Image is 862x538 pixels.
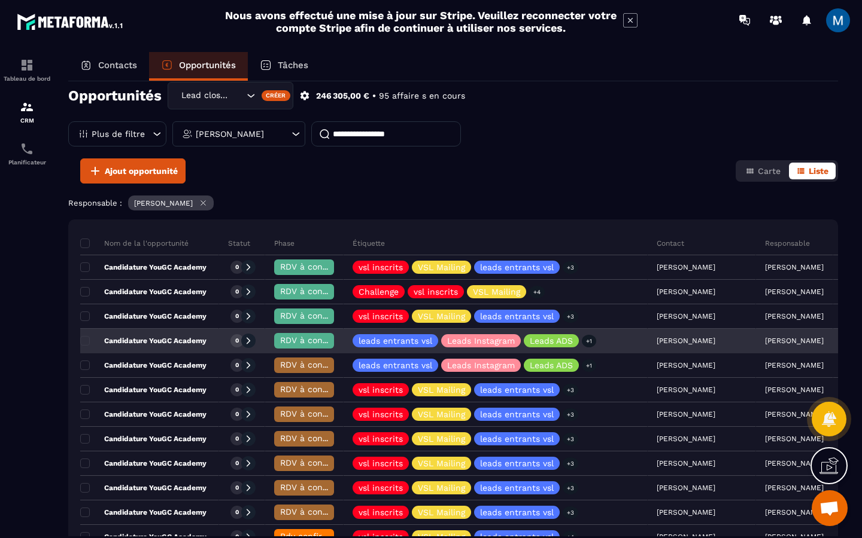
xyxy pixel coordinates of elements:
p: VSL Mailing [418,459,465,467]
p: leads entrants vsl [480,508,554,516]
span: RDV à conf. A RAPPELER [280,409,381,418]
p: vsl inscrits [359,508,403,516]
p: • [372,90,376,102]
p: +3 [563,433,578,445]
p: VSL Mailing [418,508,465,516]
p: VSL Mailing [418,263,465,271]
p: VSL Mailing [418,435,465,443]
p: Candidature YouGC Academy [80,385,207,395]
span: RDV à conf. A RAPPELER [280,360,381,369]
a: Contacts [68,52,149,81]
p: [PERSON_NAME] [765,508,824,516]
p: 0 [235,386,239,394]
p: VSL Mailing [418,484,465,492]
span: RDV à conf. A RAPPELER [280,482,381,492]
p: Candidature YouGC Academy [80,336,207,346]
button: Liste [789,163,836,179]
p: [PERSON_NAME] [765,484,824,492]
p: Statut [228,239,250,248]
p: [PERSON_NAME] [765,263,824,271]
span: RDV à confimer ❓ [280,311,357,320]
a: formationformationCRM [3,91,51,133]
p: 246 305,00 € [316,90,369,102]
p: +3 [563,506,578,519]
p: [PERSON_NAME] [765,459,824,467]
p: Leads Instagram [447,337,515,345]
span: Lead closing [178,89,232,102]
p: Leads ADS [530,361,573,369]
p: vsl inscrits [359,263,403,271]
span: Ajout opportunité [105,165,178,177]
p: Leads Instagram [447,361,515,369]
img: scheduler [20,142,34,156]
div: Créer [262,90,291,101]
p: VSL Mailing [418,410,465,418]
span: RDV à confimer ❓ [280,262,357,271]
p: Étiquette [353,239,385,248]
button: Ajout opportunité [80,158,186,184]
a: Opportunités [149,52,248,81]
input: Search for option [232,89,244,102]
span: RDV à conf. A RAPPELER [280,458,381,467]
p: +1 [582,335,596,347]
p: 0 [235,263,239,271]
p: +3 [563,384,578,396]
p: 0 [235,508,239,516]
span: RDV à conf. A RAPPELER [280,384,381,394]
img: logo [17,11,125,32]
p: +1 [582,359,596,372]
p: leads entrants vsl [359,361,432,369]
p: [PERSON_NAME] [765,337,824,345]
span: RDV à conf. A RAPPELER [280,433,381,443]
p: 0 [235,312,239,320]
h2: Nous avons effectué une mise à jour sur Stripe. Veuillez reconnecter votre compte Stripe afin de ... [224,9,617,34]
p: vsl inscrits [359,312,403,320]
p: Candidature YouGC Academy [80,409,207,419]
div: Ouvrir le chat [812,490,848,526]
p: [PERSON_NAME] [134,199,193,207]
p: VSL Mailing [418,312,465,320]
p: leads entrants vsl [480,312,554,320]
p: Phase [274,239,295,248]
p: vsl inscrits [359,386,403,394]
p: Candidature YouGC Academy [80,458,207,468]
p: leads entrants vsl [359,337,432,345]
p: Opportunités [179,60,236,71]
p: Candidature YouGC Academy [80,360,207,370]
p: vsl inscrits [359,459,403,467]
h2: Opportunités [68,84,162,108]
p: 0 [235,337,239,345]
p: Candidature YouGC Academy [80,434,207,444]
p: [PERSON_NAME] [765,410,824,418]
p: +3 [563,482,578,494]
button: Carte [738,163,788,179]
p: [PERSON_NAME] [765,386,824,394]
p: vsl inscrits [414,288,458,296]
p: +3 [563,261,578,274]
p: 0 [235,288,239,296]
p: Candidature YouGC Academy [80,262,207,272]
p: [PERSON_NAME] [765,435,824,443]
p: [PERSON_NAME] [765,361,824,369]
span: RDV à confimer ❓ [280,286,357,296]
p: vsl inscrits [359,410,403,418]
a: schedulerschedulerPlanificateur [3,133,51,175]
p: 0 [235,361,239,369]
p: leads entrants vsl [480,459,554,467]
a: Tâches [248,52,320,81]
p: Nom de la l'opportunité [80,239,189,248]
p: Leads ADS [530,337,573,345]
p: vsl inscrits [359,484,403,492]
p: 0 [235,484,239,492]
p: Tâches [278,60,308,71]
p: Contact [657,239,684,248]
p: VSL Mailing [418,386,465,394]
p: +3 [563,408,578,421]
p: Candidature YouGC Academy [80,287,207,296]
p: [PERSON_NAME] [765,312,824,320]
p: VSL Mailing [473,288,520,296]
p: Responsable [765,239,810,248]
p: 0 [235,459,239,467]
p: leads entrants vsl [480,386,554,394]
p: [PERSON_NAME] [765,288,824,296]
